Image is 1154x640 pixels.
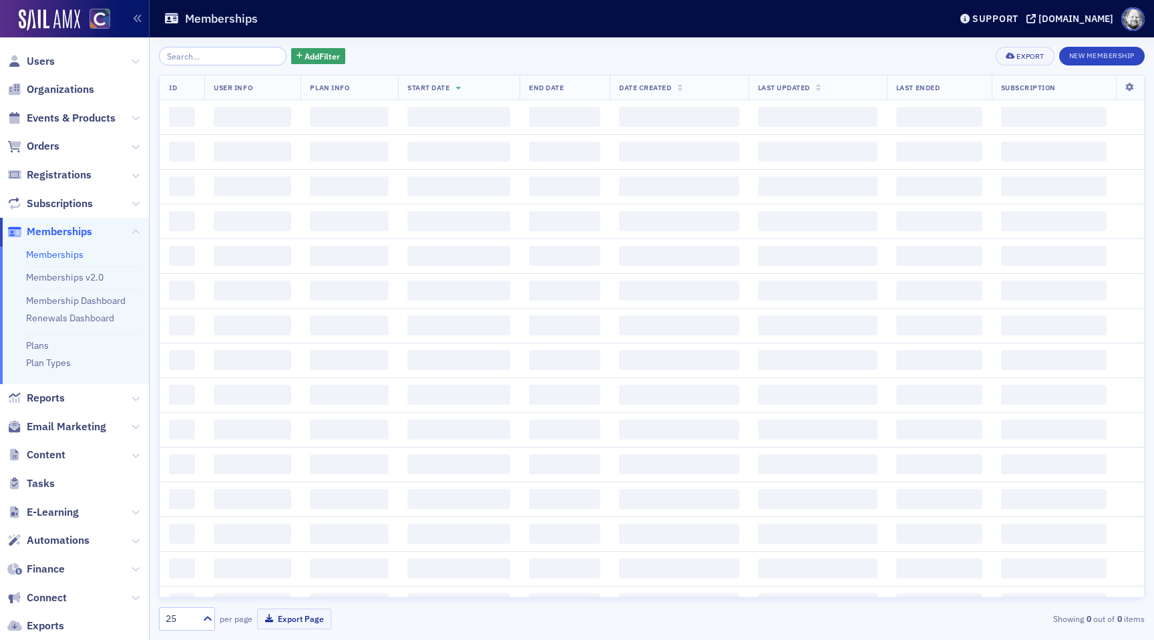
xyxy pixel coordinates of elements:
div: Showing out of items [825,613,1145,625]
button: New Membership [1059,47,1145,65]
span: ‌ [758,142,878,162]
a: Memberships v2.0 [26,271,104,283]
span: ‌ [407,176,510,196]
span: Orders [27,139,59,154]
span: E-Learning [27,505,79,520]
span: ‌ [214,281,291,301]
a: Plan Types [26,357,71,369]
span: ‌ [896,385,982,405]
span: ‌ [896,558,982,579]
span: ‌ [407,315,510,335]
a: Finance [7,562,65,577]
span: Last Updated [758,83,810,92]
span: ‌ [214,350,291,370]
span: ‌ [896,142,982,162]
span: ‌ [896,524,982,544]
span: ‌ [1001,524,1107,544]
span: ‌ [619,281,739,301]
span: ‌ [310,211,389,231]
button: [DOMAIN_NAME] [1026,14,1118,23]
span: ‌ [407,350,510,370]
span: ‌ [619,176,739,196]
span: ‌ [310,420,389,440]
span: ‌ [1001,350,1107,370]
span: Connect [27,591,67,605]
span: ‌ [214,246,291,266]
span: ‌ [619,489,739,509]
span: ‌ [169,593,195,613]
span: ‌ [214,315,291,335]
a: Organizations [7,82,94,97]
span: ‌ [407,107,510,127]
span: ‌ [169,385,195,405]
span: ‌ [407,142,510,162]
span: Start Date [407,83,449,92]
span: ‌ [758,350,878,370]
span: ‌ [1001,454,1107,474]
span: ‌ [214,142,291,162]
span: ‌ [758,281,878,301]
span: ‌ [407,246,510,266]
span: ‌ [310,176,389,196]
a: New Membership [1059,49,1145,61]
span: ‌ [1001,281,1107,301]
span: ‌ [619,246,739,266]
a: Tasks [7,476,55,491]
img: SailAMX [19,9,80,31]
span: ‌ [310,385,389,405]
span: ‌ [214,593,291,613]
span: ‌ [619,454,739,474]
span: ‌ [214,420,291,440]
span: ‌ [1001,142,1107,162]
span: ‌ [1001,420,1107,440]
span: ‌ [214,385,291,405]
span: Subscription [1001,83,1056,92]
span: Reports [27,391,65,406]
span: ‌ [407,489,510,509]
span: ‌ [407,524,510,544]
span: ‌ [169,107,195,127]
a: Memberships [7,224,92,239]
span: User Info [214,83,252,92]
span: ‌ [169,454,195,474]
a: Reports [7,391,65,406]
span: ‌ [896,246,982,266]
span: ‌ [758,385,878,405]
span: ‌ [896,281,982,301]
span: ‌ [1001,489,1107,509]
span: Add Filter [305,50,340,62]
a: Orders [7,139,59,154]
span: ‌ [896,350,982,370]
span: ‌ [896,489,982,509]
span: ‌ [214,176,291,196]
span: ‌ [529,385,600,405]
span: ‌ [310,142,389,162]
span: ‌ [407,454,510,474]
span: ‌ [214,524,291,544]
span: Registrations [27,168,91,182]
span: ‌ [619,524,739,544]
span: ‌ [1001,107,1107,127]
span: ‌ [310,489,389,509]
span: Tasks [27,476,55,491]
span: ‌ [310,281,389,301]
span: Content [27,448,65,462]
span: ‌ [758,558,878,579]
span: ‌ [896,107,982,127]
span: Events & Products [27,111,116,126]
span: ‌ [758,176,878,196]
span: ‌ [407,211,510,231]
span: ‌ [896,315,982,335]
span: ‌ [169,211,195,231]
span: ‌ [169,489,195,509]
span: ‌ [619,420,739,440]
span: ‌ [529,489,600,509]
span: Organizations [27,82,94,97]
span: ‌ [169,524,195,544]
span: ‌ [214,107,291,127]
span: ‌ [529,315,600,335]
a: Events & Products [7,111,116,126]
span: ‌ [529,176,600,196]
span: Email Marketing [27,420,106,434]
span: Date Created [619,83,671,92]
